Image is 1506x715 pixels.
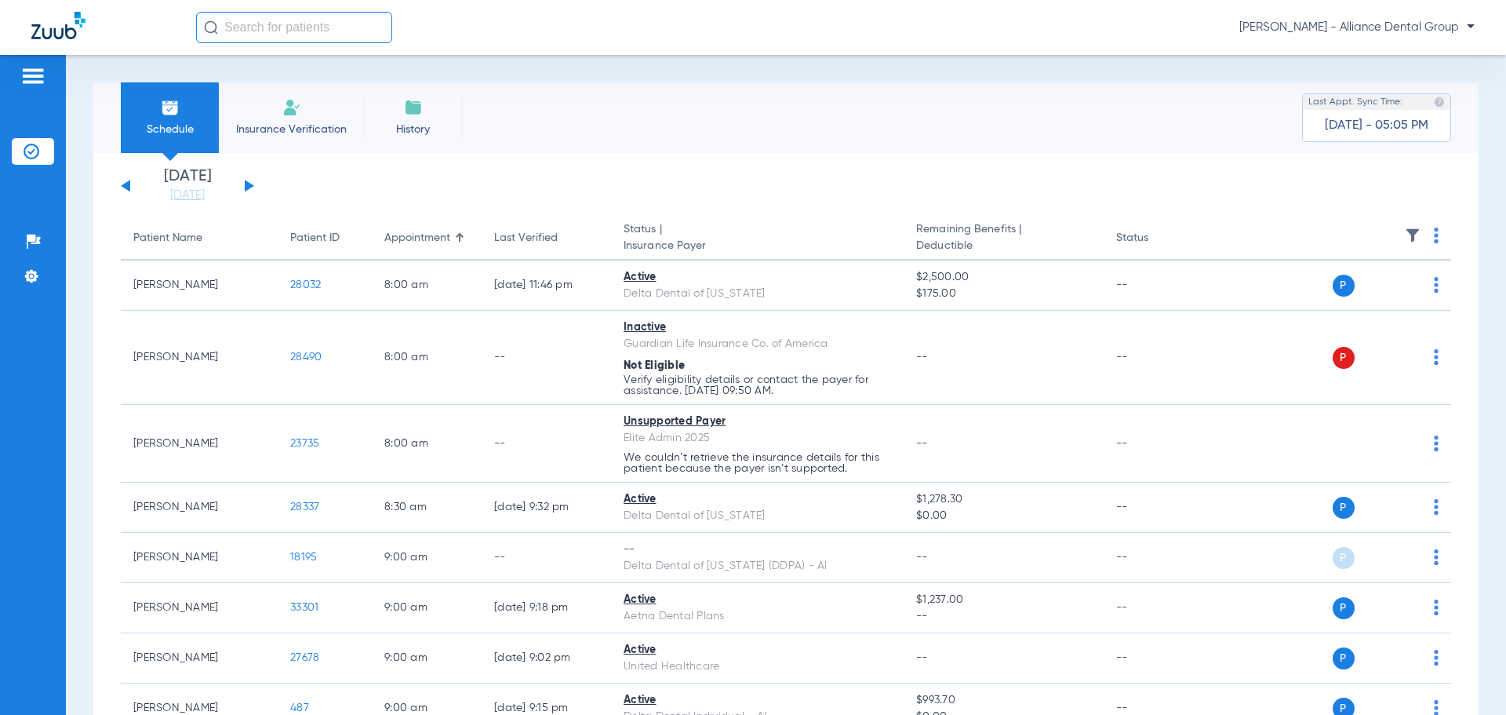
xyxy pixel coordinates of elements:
[290,552,317,563] span: 18195
[121,583,278,633] td: [PERSON_NAME]
[196,12,392,43] input: Search for patients
[290,279,321,290] span: 28032
[624,414,891,430] div: Unsupported Payer
[1104,405,1210,483] td: --
[133,122,207,137] span: Schedule
[290,602,318,613] span: 33301
[624,642,891,658] div: Active
[916,238,1090,254] span: Deductible
[1308,94,1402,110] span: Last Appt. Sync Time:
[404,98,423,117] img: History
[1104,311,1210,405] td: --
[624,286,891,302] div: Delta Dental of [US_STATE]
[482,311,611,405] td: --
[482,633,611,684] td: [DATE] 9:02 PM
[1333,497,1355,519] span: P
[372,583,482,633] td: 9:00 AM
[916,692,1090,709] span: $993.70
[1104,261,1210,311] td: --
[376,122,450,137] span: History
[916,491,1090,508] span: $1,278.30
[290,230,359,246] div: Patient ID
[482,583,611,633] td: [DATE] 9:18 PM
[624,336,891,352] div: Guardian Life Insurance Co. of America
[1434,228,1439,243] img: group-dot-blue.svg
[372,405,482,483] td: 8:00 AM
[482,533,611,583] td: --
[624,508,891,524] div: Delta Dental of [US_STATE]
[121,483,278,533] td: [PERSON_NAME]
[916,269,1090,286] span: $2,500.00
[372,311,482,405] td: 8:00 AM
[1333,648,1355,669] span: P
[372,633,482,684] td: 9:00 AM
[494,230,558,246] div: Last Verified
[1333,347,1355,369] span: P
[1434,436,1439,451] img: group-dot-blue.svg
[372,533,482,583] td: 9:00 AM
[1104,217,1210,261] th: Status
[916,652,928,663] span: --
[1333,275,1355,297] span: P
[624,542,891,558] div: --
[916,592,1090,608] span: $1,237.00
[20,67,45,86] img: hamburger-icon
[482,405,611,483] td: --
[290,438,319,449] span: 23735
[204,20,218,35] img: Search Icon
[1325,118,1428,133] span: [DATE] - 05:05 PM
[1104,483,1210,533] td: --
[624,491,891,508] div: Active
[133,230,265,246] div: Patient Name
[1104,633,1210,684] td: --
[904,217,1103,261] th: Remaining Benefits |
[1405,228,1421,243] img: filter.svg
[372,483,482,533] td: 8:30 AM
[916,286,1090,302] span: $175.00
[1333,547,1355,569] span: P
[482,483,611,533] td: [DATE] 9:32 PM
[916,552,928,563] span: --
[624,558,891,575] div: Delta Dental of [US_STATE] (DDPA) - AI
[290,652,319,663] span: 27678
[290,502,319,513] span: 28337
[624,238,891,254] span: Insurance Payer
[1434,600,1439,615] img: group-dot-blue.svg
[282,98,301,117] img: Manual Insurance Verification
[31,12,85,39] img: Zuub Logo
[624,360,685,371] span: Not Eligible
[372,261,482,311] td: 8:00 AM
[624,608,891,625] div: Aetna Dental Plans
[231,122,352,137] span: Insurance Verification
[624,452,891,474] p: We couldn’t retrieve the insurance details for this patient because the payer isn’t supported.
[1239,20,1475,35] span: [PERSON_NAME] - Alliance Dental Group
[121,311,278,405] td: [PERSON_NAME]
[140,188,235,203] a: [DATE]
[384,230,469,246] div: Appointment
[290,230,340,246] div: Patient ID
[1434,97,1445,108] img: last sync help info
[133,230,202,246] div: Patient Name
[290,702,309,713] span: 487
[1434,349,1439,365] img: group-dot-blue.svg
[121,533,278,583] td: [PERSON_NAME]
[916,438,928,449] span: --
[1104,533,1210,583] td: --
[121,405,278,483] td: [PERSON_NAME]
[1434,650,1439,666] img: group-dot-blue.svg
[611,217,904,261] th: Status |
[916,508,1090,524] span: $0.00
[624,319,891,336] div: Inactive
[1434,499,1439,515] img: group-dot-blue.svg
[121,261,278,311] td: [PERSON_NAME]
[1104,583,1210,633] td: --
[624,269,891,286] div: Active
[1333,597,1355,619] span: P
[624,658,891,675] div: United Healthcare
[624,430,891,447] div: Elite Admin 2025
[161,98,180,117] img: Schedule
[624,592,891,608] div: Active
[1434,549,1439,565] img: group-dot-blue.svg
[494,230,598,246] div: Last Verified
[916,352,928,363] span: --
